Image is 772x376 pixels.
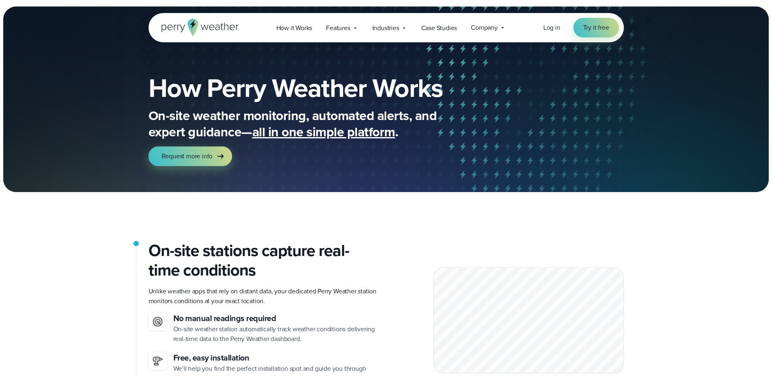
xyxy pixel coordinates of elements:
[149,146,232,166] a: Request more info
[269,20,319,36] a: How it Works
[471,23,498,33] span: Company
[326,23,350,33] span: Features
[543,23,560,33] a: Log in
[276,23,313,33] span: How it Works
[149,75,502,101] h1: How Perry Weather Works
[149,286,380,306] p: Unlike weather apps that rely on distant data, your dedicated Perry Weather station monitors cond...
[173,352,380,364] h3: Free, easy installation
[173,324,380,344] p: On-site weather station automatically track weather conditions delivering real-time data to the P...
[583,23,609,33] span: Try it free
[414,20,464,36] a: Case Studies
[252,122,395,142] span: all in one simple platform
[543,23,560,32] span: Log in
[173,313,380,324] h3: No manual readings required
[149,241,380,280] h2: On-site stations capture real-time conditions
[149,107,474,140] p: On-site weather monitoring, automated alerts, and expert guidance— .
[162,151,213,161] span: Request more info
[421,23,457,33] span: Case Studies
[372,23,399,33] span: Industries
[573,18,619,37] a: Try it free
